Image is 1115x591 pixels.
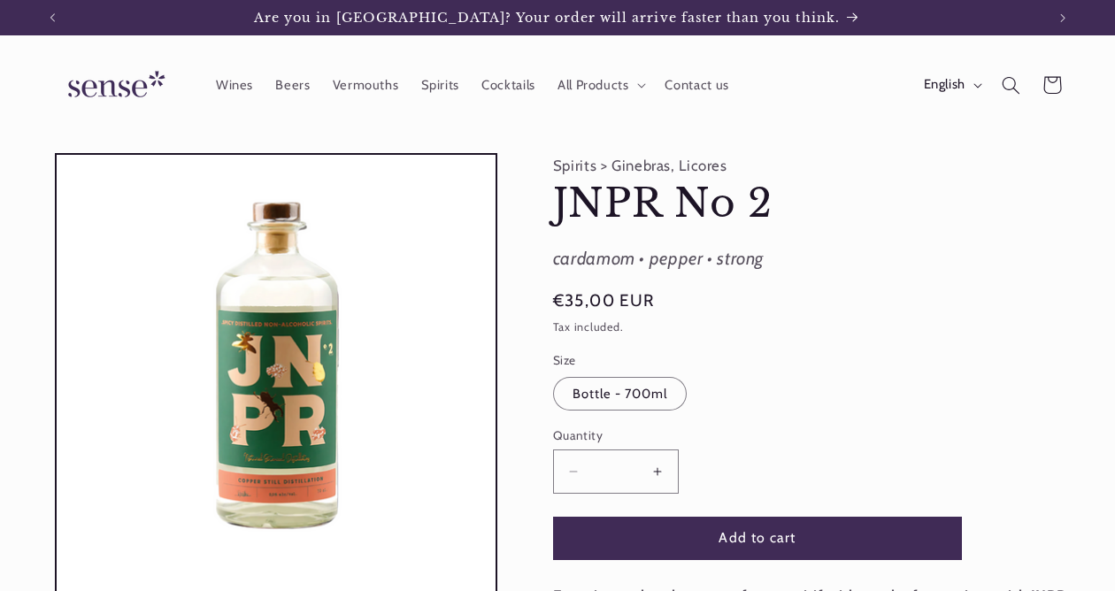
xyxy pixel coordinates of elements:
[333,77,399,94] span: Vermouths
[216,77,253,94] span: Wines
[47,60,180,111] img: Sense
[553,288,655,313] span: €35,00 EUR
[924,75,965,95] span: English
[553,426,962,444] label: Quantity
[204,65,264,104] a: Wines
[40,53,187,118] a: Sense
[553,377,688,411] label: Bottle - 700ml
[275,77,310,94] span: Beers
[553,351,578,369] legend: Size
[410,65,471,104] a: Spirits
[321,65,410,104] a: Vermouths
[265,65,321,104] a: Beers
[421,77,459,94] span: Spirits
[665,77,728,94] span: Contact us
[553,319,1069,337] div: Tax included.
[557,77,629,94] span: All Products
[546,65,654,104] summary: All Products
[912,67,990,103] button: English
[990,65,1031,105] summary: Search
[254,10,840,26] span: Are you in [GEOGRAPHIC_DATA]? Your order will arrive faster than you think.
[471,65,547,104] a: Cocktails
[553,179,1069,229] h1: JNPR No 2
[553,517,962,560] button: Add to cart
[654,65,741,104] a: Contact us
[553,243,1069,275] div: cardamom • pepper • strong
[481,77,535,94] span: Cocktails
